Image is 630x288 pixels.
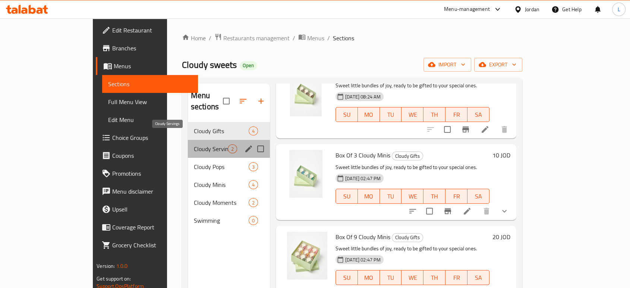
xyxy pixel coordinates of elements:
[426,109,442,120] span: TH
[282,150,330,198] img: Box Of 3 Cloudy Minis
[380,270,402,285] button: TU
[404,109,420,120] span: WE
[188,140,270,158] div: Cloudy Servings2edit
[249,217,258,224] span: 0
[96,200,198,218] a: Upsell
[240,61,257,70] div: Open
[336,107,358,122] button: SU
[339,191,355,202] span: SU
[423,58,471,72] button: import
[249,199,258,206] span: 2
[392,152,423,160] span: Cloudy Gifts
[188,176,270,194] div: Cloudy Minis4
[423,189,445,204] button: TH
[361,109,377,120] span: MO
[108,97,192,106] span: Full Menu View
[96,129,198,147] a: Choice Groups
[240,62,257,69] span: Open
[448,272,464,283] span: FR
[188,212,270,229] div: Swimming0
[102,93,198,111] a: Full Menu View
[194,162,249,171] span: Cloudy Pops
[234,92,252,110] span: Sort sections
[249,163,258,170] span: 3
[102,111,198,129] a: Edit Menu
[358,107,380,122] button: MO
[495,120,513,138] button: delete
[298,33,324,43] a: Menus
[96,236,198,254] a: Grocery Checklist
[223,34,290,43] span: Restaurants management
[194,126,249,135] div: Cloudy Gifts
[383,191,399,202] span: TU
[182,33,522,43] nav: breadcrumb
[467,107,489,122] button: SA
[445,270,467,285] button: FR
[336,150,390,161] span: Box Of 3 Cloudy Minis
[218,93,234,109] span: Select all sections
[182,56,237,73] span: Cloudy sweets
[392,233,423,242] div: Cloudy Gifts
[96,182,198,200] a: Menu disclaimer
[249,181,258,188] span: 4
[342,175,384,182] span: [DATE] 02:47 PM
[448,191,464,202] span: FR
[448,109,464,120] span: FR
[96,57,198,75] a: Menus
[96,165,198,182] a: Promotions
[249,128,258,135] span: 4
[380,107,402,122] button: TU
[500,207,509,216] svg: Show Choices
[336,270,358,285] button: SU
[339,272,355,283] span: SU
[114,62,192,71] span: Menus
[112,241,192,250] span: Grocery Checklist
[108,115,192,124] span: Edit Menu
[194,180,249,189] span: Cloudy Minis
[481,125,489,134] a: Edit menu item
[194,216,249,225] span: Swimming
[423,107,445,122] button: TH
[214,33,290,43] a: Restaurants management
[342,93,384,100] span: [DATE] 08:24 AM
[112,169,192,178] span: Promotions
[339,109,355,120] span: SU
[439,202,457,220] button: Branch-specific-item
[358,189,380,204] button: MO
[228,145,237,153] span: 2
[194,144,228,153] span: Cloudy Servings
[404,202,422,220] button: sort-choices
[383,109,399,120] span: TU
[116,261,128,271] span: 1.0.0
[336,189,358,204] button: SU
[327,34,330,43] li: /
[108,79,192,88] span: Sections
[249,216,258,225] div: items
[249,126,258,135] div: items
[401,270,423,285] button: WE
[112,26,192,35] span: Edit Restaurant
[249,198,258,207] div: items
[333,34,354,43] span: Sections
[112,44,192,53] span: Branches
[252,92,270,110] button: Add section
[194,198,249,207] span: Cloudy Moments
[336,244,489,253] p: Sweet little bundles of joy, ready to be gifted to your special ones.
[380,189,402,204] button: TU
[336,163,489,172] p: Sweet little bundles of joy, ready to be gifted to your special ones.
[492,232,510,242] h6: 20 JOD
[191,90,223,112] h2: Menu sections
[112,205,192,214] span: Upsell
[392,151,423,160] div: Cloudy Gifts
[444,5,490,14] div: Menu-management
[358,270,380,285] button: MO
[470,191,486,202] span: SA
[336,231,390,242] span: Box Of 9 Cloudy Minis
[474,58,522,72] button: export
[480,60,516,69] span: export
[96,147,198,165] a: Coupons
[429,60,465,69] span: import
